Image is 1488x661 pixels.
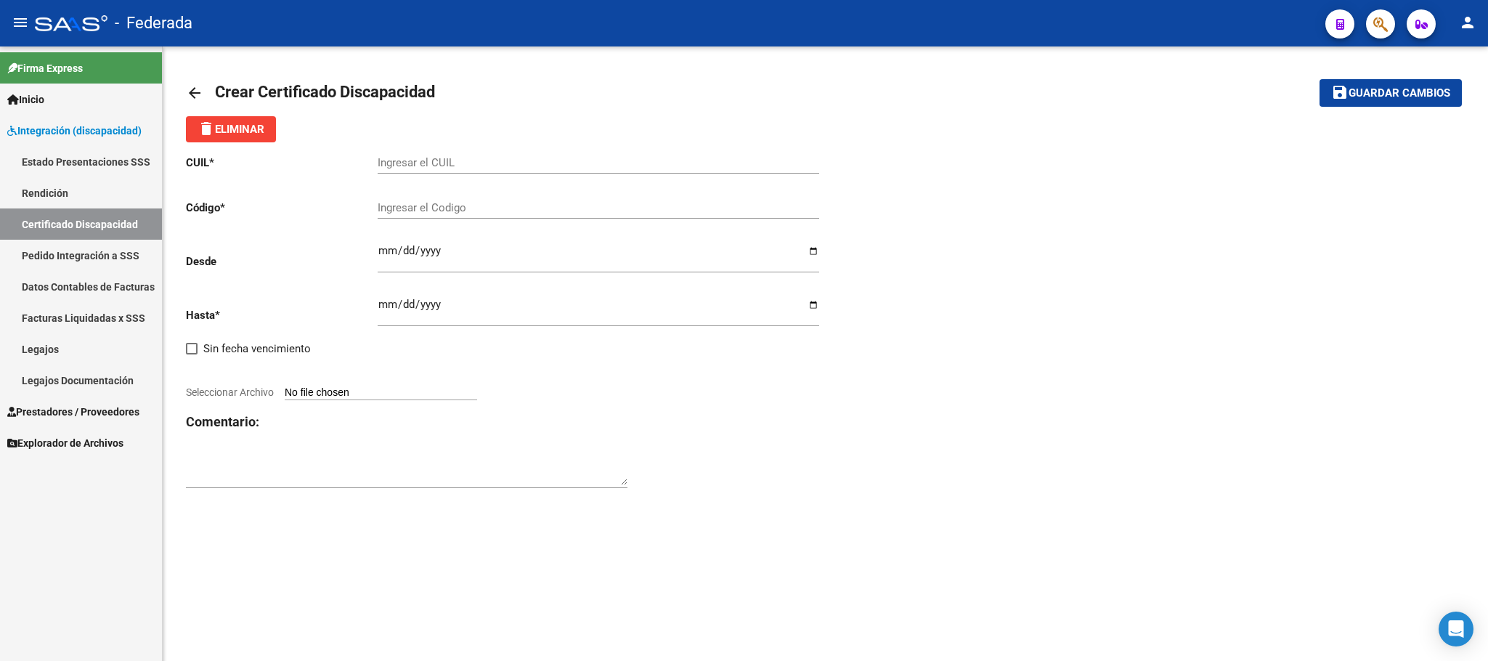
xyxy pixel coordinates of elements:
span: - Federada [115,7,192,39]
p: Código [186,200,378,216]
div: Open Intercom Messenger [1439,612,1473,646]
mat-icon: delete [198,120,215,137]
p: Hasta [186,307,378,323]
span: Explorador de Archivos [7,435,123,451]
span: Integración (discapacidad) [7,123,142,139]
span: Eliminar [198,123,264,136]
mat-icon: person [1459,14,1476,31]
span: Crear Certificado Discapacidad [215,83,435,101]
button: Guardar cambios [1320,79,1462,106]
mat-icon: save [1331,84,1349,101]
button: Eliminar [186,116,276,142]
span: Inicio [7,92,44,108]
span: Sin fecha vencimiento [203,340,311,357]
span: Prestadores / Proveedores [7,404,139,420]
p: CUIL [186,155,378,171]
span: Seleccionar Archivo [186,386,274,398]
mat-icon: arrow_back [186,84,203,102]
strong: Comentario: [186,414,259,429]
span: Guardar cambios [1349,87,1450,100]
mat-icon: menu [12,14,29,31]
span: Firma Express [7,60,83,76]
p: Desde [186,254,378,269]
